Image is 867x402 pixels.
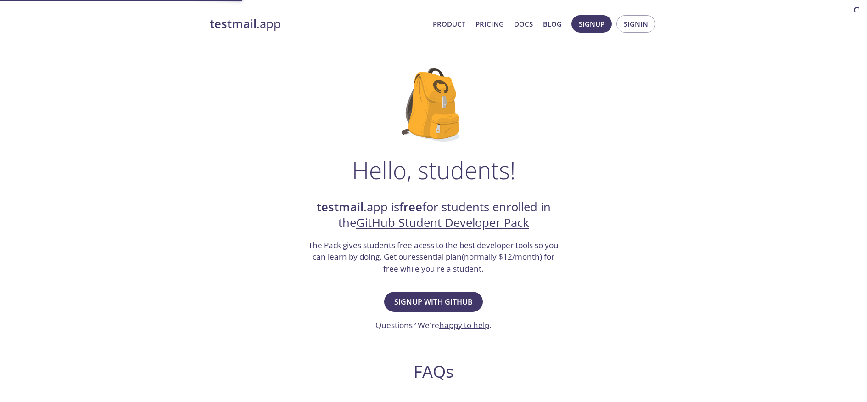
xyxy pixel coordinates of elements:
[411,251,462,262] a: essential plan
[543,18,562,30] a: Blog
[352,156,515,184] h1: Hello, students!
[210,16,257,32] strong: testmail
[571,15,612,33] button: Signup
[514,18,533,30] a: Docs
[308,199,560,231] h2: .app is for students enrolled in the
[375,319,492,331] h3: Questions? We're .
[257,361,610,382] h2: FAQs
[475,18,504,30] a: Pricing
[308,239,560,275] h3: The Pack gives students free acess to the best developer tools so you can learn by doing. Get our...
[210,16,425,32] a: testmail.app
[356,215,529,231] a: GitHub Student Developer Pack
[439,320,489,330] a: happy to help
[317,199,364,215] strong: testmail
[399,199,422,215] strong: free
[433,18,465,30] a: Product
[624,18,648,30] span: Signin
[384,292,483,312] button: Signup with GitHub
[402,68,465,142] img: github-student-backpack.png
[616,15,655,33] button: Signin
[579,18,604,30] span: Signup
[394,295,473,308] span: Signup with GitHub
